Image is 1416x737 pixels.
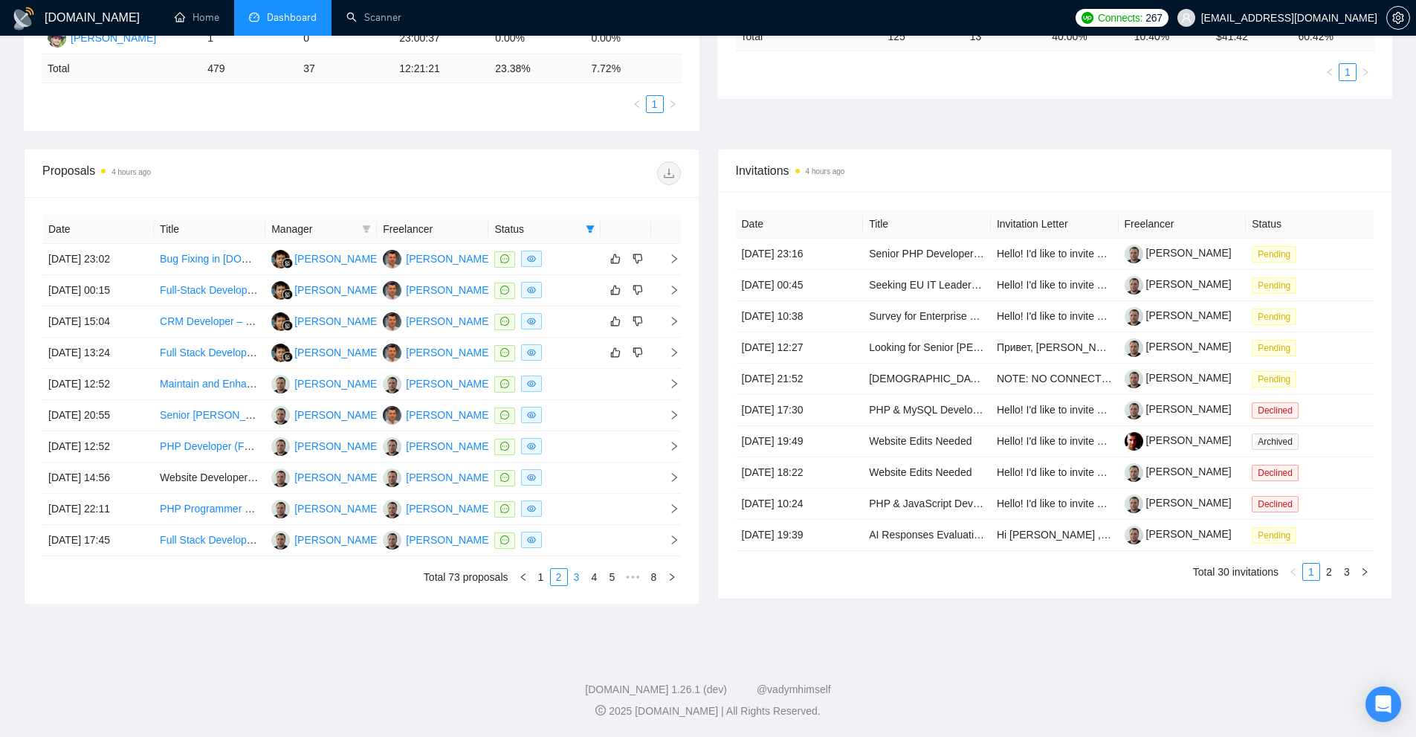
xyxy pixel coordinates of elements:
[282,352,293,362] img: gigradar-bm.png
[668,100,677,109] span: right
[1125,434,1232,446] a: [PERSON_NAME]
[607,312,624,330] button: like
[657,379,679,389] span: right
[663,568,681,586] li: Next Page
[271,502,380,514] a: AL[PERSON_NAME]
[383,283,491,295] a: AC[PERSON_NAME]
[527,379,536,388] span: eye
[271,500,290,518] img: AL
[1125,466,1232,477] a: [PERSON_NAME]
[1046,22,1128,51] td: 40.00 %
[362,225,371,234] span: filter
[294,469,380,486] div: [PERSON_NAME]
[621,568,645,586] span: •••
[1252,371,1296,387] span: Pending
[494,221,579,237] span: Status
[42,54,201,83] td: Total
[628,95,646,113] button: left
[500,286,509,295] span: message
[657,254,679,264] span: right
[383,502,491,514] a: AL[PERSON_NAME]
[383,471,491,483] a: AL[PERSON_NAME]
[527,317,536,326] span: eye
[160,253,306,265] a: Bug Fixing in [DOMAIN_NAME]
[1252,373,1302,384] a: Pending
[586,568,604,586] li: 4
[48,31,156,43] a: EZ[PERSON_NAME]
[514,568,532,586] button: left
[514,568,532,586] li: Previous Page
[735,22,882,51] td: Total
[271,408,380,420] a: AL[PERSON_NAME]
[1252,466,1305,478] a: Declined
[869,404,1094,416] a: PHP & MySQL Developer Needed for Bug Fixing
[869,435,972,447] a: Website Edits Needed
[633,315,643,327] span: dislike
[607,344,624,361] button: like
[1357,63,1374,81] button: right
[806,167,845,176] time: 4 hours ago
[160,503,444,515] a: PHP Programmer Needed for Legacy Software Enhancement
[1119,210,1247,239] th: Freelancer
[500,411,509,419] span: message
[964,22,1046,51] td: 13
[1125,276,1143,295] img: c1N5w9WCoQiPowwGKHzIrRzp2Cu1FQkQCbP60SBbX0Rnni4gQcJJyOCC-KZd05lNeI
[271,346,380,358] a: SB[PERSON_NAME]
[267,11,317,24] span: Dashboard
[406,313,491,329] div: [PERSON_NAME]
[160,409,279,421] a: Senior [PERSON_NAME]
[1210,22,1292,51] td: $ 41.42
[294,501,380,517] div: [PERSON_NAME]
[1128,22,1210,51] td: 10.40 %
[154,338,265,369] td: Full Stack Developer Wanted for Live Streaming Platform (React/NextJS/Laravel/PHP)
[154,215,265,244] th: Title
[383,315,491,326] a: AC[PERSON_NAME]
[42,215,154,244] th: Date
[1252,402,1299,419] span: Declined
[154,244,265,275] td: Bug Fixing in lovable.dev
[1338,563,1356,581] li: 3
[664,95,682,113] li: Next Page
[533,569,549,585] a: 1
[1252,529,1302,541] a: Pending
[1125,495,1143,513] img: c1N5w9WCoQiPowwGKHzIrRzp2Cu1FQkQCbP60SBbX0Rnni4gQcJJyOCC-KZd05lNeI
[383,408,491,420] a: AC[PERSON_NAME]
[271,283,380,295] a: SB[PERSON_NAME]
[882,22,963,51] td: 125
[201,54,297,83] td: 479
[160,284,502,296] a: Full-Stack Developer (Web & Mobile) to Build B2B Wholesale Marketplace
[500,535,509,544] span: message
[1252,341,1302,353] a: Pending
[294,313,380,329] div: [PERSON_NAME]
[1125,432,1143,451] img: c1qodfT6pnTu8E0r3w4GzLDKOsR9yuaHNUSdkW8SIXf2qw6AWdtA2sUdkghD7HwZu-
[1386,12,1410,24] a: setting
[1356,563,1374,581] li: Next Page
[359,218,374,240] span: filter
[42,369,154,400] td: [DATE] 12:52
[201,23,297,54] td: 1
[1125,526,1143,544] img: c1N5w9WCoQiPowwGKHzIrRzp2Cu1FQkQCbP60SBbX0Rnni4gQcJJyOCC-KZd05lNeI
[1125,245,1143,263] img: c1N5w9WCoQiPowwGKHzIrRzp2Cu1FQkQCbP60SBbX0Rnni4gQcJJyOCC-KZd05lNeI
[294,438,380,454] div: [PERSON_NAME]
[629,344,647,361] button: dislike
[1125,247,1232,259] a: [PERSON_NAME]
[607,281,624,299] button: like
[160,378,380,390] a: Maintain and Enhance Existing Web Application
[406,407,491,423] div: [PERSON_NAME]
[869,341,1191,353] a: Looking for Senior [PERSON_NAME] to Conduct Technical Interviews
[500,379,509,388] span: message
[406,469,491,486] div: [PERSON_NAME]
[532,568,550,586] li: 1
[1125,338,1143,357] img: c1N5w9WCoQiPowwGKHzIrRzp2Cu1FQkQCbP60SBbX0Rnni4gQcJJyOCC-KZd05lNeI
[383,406,401,425] img: AC
[583,218,598,240] span: filter
[42,338,154,369] td: [DATE] 13:24
[500,317,509,326] span: message
[383,281,401,300] img: AC
[863,210,991,239] th: Title
[1145,10,1162,26] span: 267
[1252,310,1302,322] a: Pending
[1252,498,1305,509] a: Declined
[1252,435,1305,447] a: Archived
